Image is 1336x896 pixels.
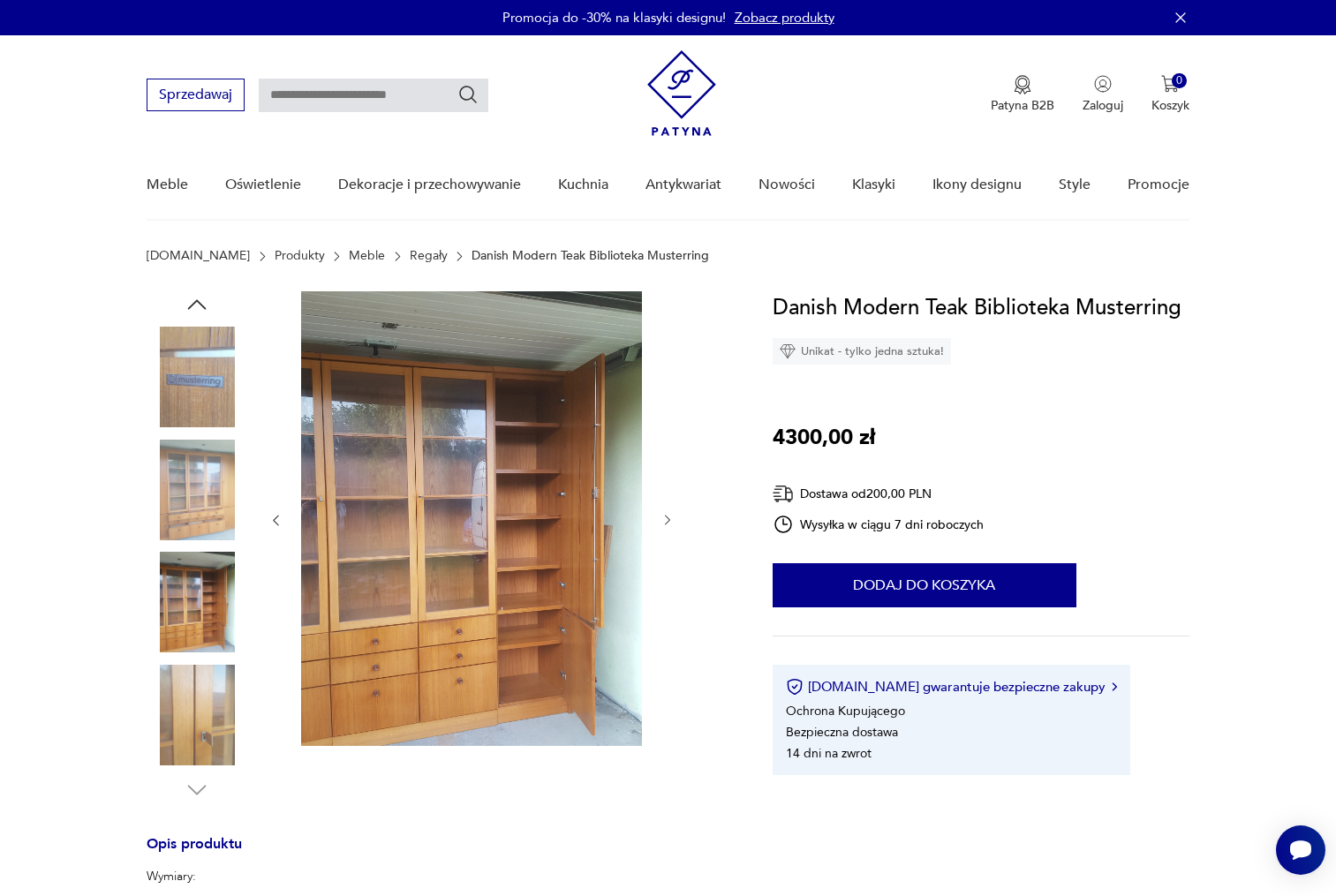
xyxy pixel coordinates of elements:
[1083,75,1123,114] button: Zaloguj
[773,483,985,505] div: Dostawa od 200,00 PLN
[410,249,448,263] a: Regały
[773,483,794,505] img: Ikona dostawy
[1014,75,1031,94] img: Ikona medalu
[147,440,247,540] img: Zdjęcie produktu Danish Modern Teak Biblioteka Musterring
[991,75,1054,114] button: Patyna B2B
[991,75,1054,114] a: Ikona medaluPatyna B2B
[786,745,872,762] li: 14 dni na zwrot
[1151,75,1189,114] button: 0Koszyk
[1083,97,1123,114] p: Zaloguj
[852,151,895,219] a: Klasyki
[502,9,726,26] p: Promocja do -30% na klasyki designu!
[1172,73,1187,88] div: 0
[773,338,951,365] div: Unikat - tylko jedna sztuka!
[1059,151,1091,219] a: Style
[735,9,834,26] a: Zobacz produkty
[225,151,301,219] a: Oświetlenie
[786,724,898,741] li: Bezpieczna dostawa
[1112,682,1117,691] img: Ikona strzałki w prawo
[472,249,709,263] p: Danish Modern Teak Biblioteka Musterring
[301,291,642,746] img: Zdjęcie produktu Danish Modern Teak Biblioteka Musterring
[457,84,479,105] button: Szukaj
[773,563,1076,607] button: Dodaj do koszyka
[759,151,815,219] a: Nowości
[1094,75,1112,93] img: Ikonka użytkownika
[1128,151,1189,219] a: Promocje
[647,50,716,136] img: Patyna - sklep z meblami i dekoracjami vintage
[147,327,247,427] img: Zdjęcie produktu Danish Modern Teak Biblioteka Musterring
[786,703,905,719] li: Ochrona Kupującego
[147,868,248,885] p: Wymiary:
[991,97,1054,114] p: Patyna B2B
[558,151,608,219] a: Kuchnia
[645,151,721,219] a: Antykwariat
[773,291,1181,325] h1: Danish Modern Teak Biblioteka Musterring
[147,839,729,868] h3: Opis produktu
[786,678,804,696] img: Ikona certyfikatu
[147,665,247,765] img: Zdjęcie produktu Danish Modern Teak Biblioteka Musterring
[1151,97,1189,114] p: Koszyk
[780,343,796,359] img: Ikona diamentu
[147,249,250,263] a: [DOMAIN_NAME]
[147,151,188,219] a: Meble
[349,249,385,263] a: Meble
[275,249,325,263] a: Produkty
[773,514,985,535] div: Wysyłka w ciągu 7 dni roboczych
[147,79,245,111] button: Sprzedawaj
[1161,75,1179,93] img: Ikona koszyka
[773,421,875,455] p: 4300,00 zł
[338,151,521,219] a: Dekoracje i przechowywanie
[147,552,247,652] img: Zdjęcie produktu Danish Modern Teak Biblioteka Musterring
[786,678,1117,696] button: [DOMAIN_NAME] gwarantuje bezpieczne zakupy
[147,90,245,102] a: Sprzedawaj
[932,151,1022,219] a: Ikony designu
[1276,825,1325,875] iframe: Smartsupp widget button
